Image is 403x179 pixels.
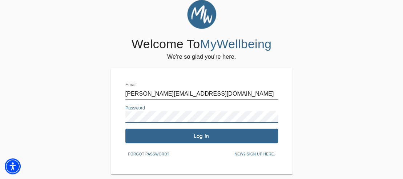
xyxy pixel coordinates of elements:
span: MyWellbeing [200,37,271,51]
h4: Welcome To [132,37,271,52]
div: Accessibility Menu [5,158,21,174]
span: Log In [128,133,275,140]
span: New? Sign up here. [234,151,275,158]
a: Forgot password? [125,151,172,157]
label: Password [125,106,145,111]
label: Email [125,83,137,87]
button: Log In [125,129,278,143]
h6: We're so glad you're here. [167,52,236,62]
button: Forgot password? [125,149,172,160]
span: Forgot password? [128,151,169,158]
button: New? Sign up here. [231,149,278,160]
